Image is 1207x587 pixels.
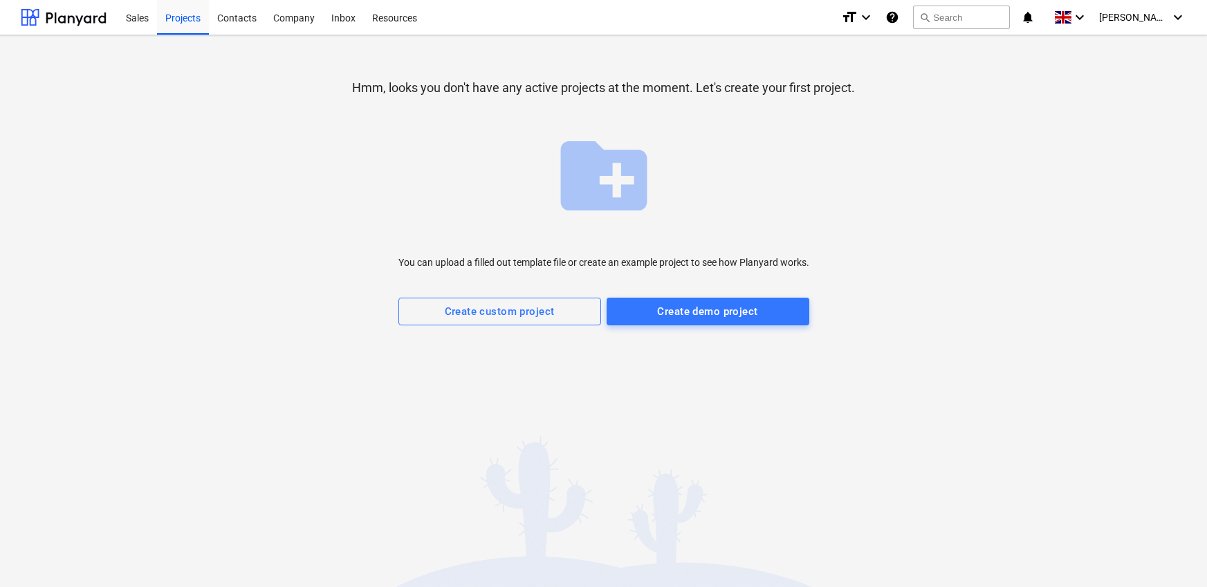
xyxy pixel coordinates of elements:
[913,6,1010,29] button: Search
[657,302,757,320] div: Create demo project
[885,9,899,26] i: Knowledge base
[841,9,858,26] i: format_size
[352,80,855,96] p: Hmm, looks you don't have any active projects at the moment. Let's create your first project.
[1021,9,1035,26] i: notifications
[398,255,809,270] p: You can upload a filled out template file or create an example project to see how Planyard works.
[1170,9,1186,26] i: keyboard_arrow_down
[1099,12,1168,23] span: [PERSON_NAME]
[552,124,656,228] span: create_new_folder
[607,298,809,325] button: Create demo project
[1071,9,1088,26] i: keyboard_arrow_down
[919,12,930,23] span: search
[858,9,874,26] i: keyboard_arrow_down
[445,302,555,320] div: Create custom project
[398,298,601,325] button: Create custom project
